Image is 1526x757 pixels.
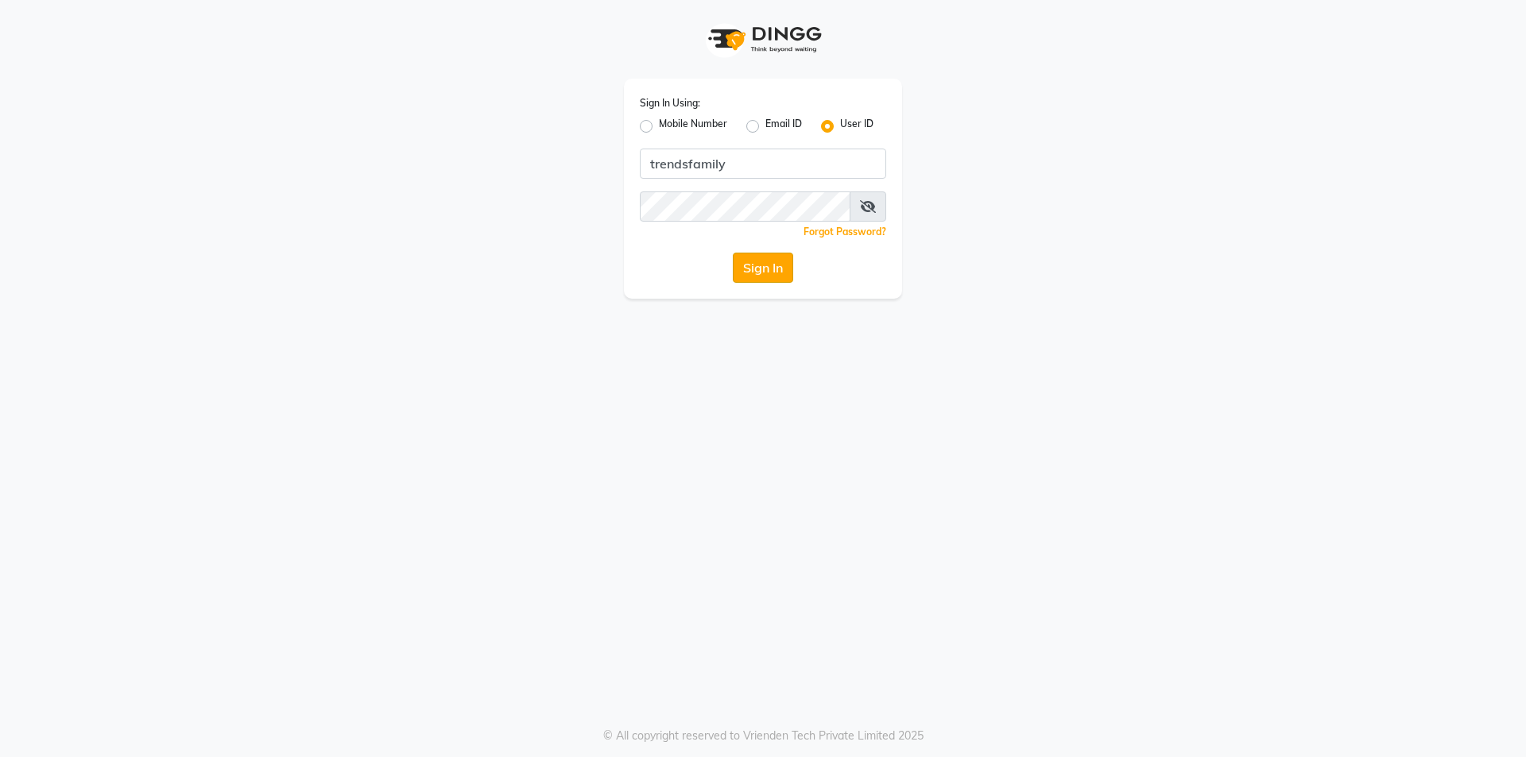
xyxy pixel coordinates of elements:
label: Mobile Number [659,117,727,136]
label: Email ID [765,117,802,136]
label: Sign In Using: [640,96,700,110]
input: Username [640,191,850,222]
button: Sign In [733,253,793,283]
img: logo1.svg [699,16,827,63]
input: Username [640,149,886,179]
a: Forgot Password? [804,226,886,238]
label: User ID [840,117,873,136]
